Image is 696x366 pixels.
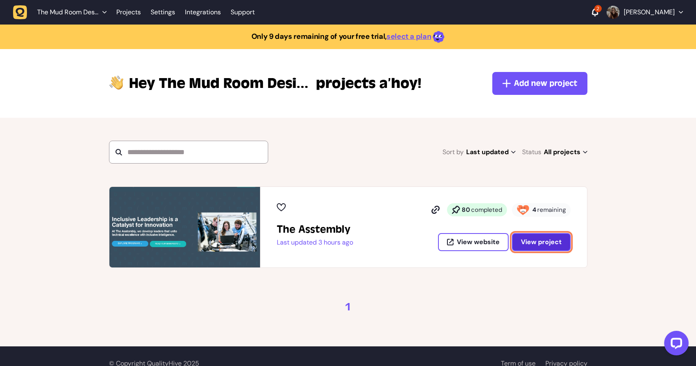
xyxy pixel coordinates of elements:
[594,5,602,12] div: 2
[471,206,502,214] span: completed
[532,206,536,214] strong: 4
[185,5,221,20] a: Integrations
[512,233,571,251] button: View project
[521,238,562,246] span: View project
[607,6,620,19] img: Kate Britton
[345,301,351,314] a: 1
[438,233,509,251] button: View website
[624,8,675,16] p: [PERSON_NAME]
[443,146,464,158] span: Sort by
[277,223,353,236] h2: The Asstembly
[607,6,683,19] button: [PERSON_NAME]
[129,74,313,93] span: The Mud Room Design Studio
[466,146,516,158] span: Last updated
[514,78,577,89] span: Add new project
[37,8,98,16] span: The Mud Room Design Studio
[129,74,421,93] p: projects a’hoy!
[537,206,566,214] span: remaining
[251,31,387,41] strong: Only 9 days remaining of your free trial,
[109,187,260,267] img: The Asstembly
[387,31,431,41] a: select a plan
[433,31,445,43] img: emoji
[13,5,111,20] button: The Mud Room Design Studio
[277,238,353,247] p: Last updated 3 hours ago
[462,206,470,214] strong: 80
[658,328,692,362] iframe: LiveChat chat widget
[116,5,141,20] a: Projects
[151,5,175,20] a: Settings
[544,146,587,158] span: All projects
[231,8,255,16] a: Support
[492,72,587,95] button: Add new project
[457,239,500,245] span: View website
[109,74,124,90] img: hi-hand
[522,146,541,158] span: Status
